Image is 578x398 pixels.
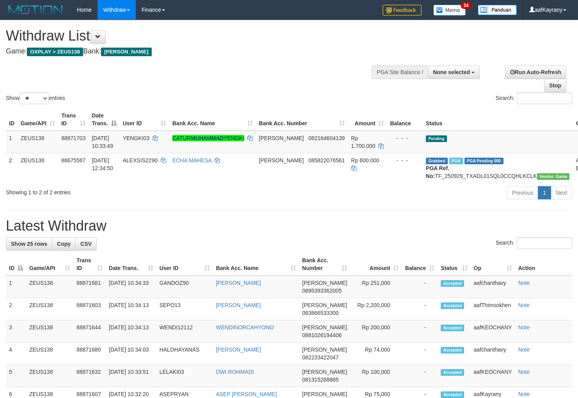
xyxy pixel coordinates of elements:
th: Trans ID: activate to sort column ascending [73,253,106,275]
input: Search: [517,92,572,104]
span: Copy [57,241,71,247]
a: [PERSON_NAME] [216,302,261,308]
td: 88871644 [73,320,106,343]
td: aafThimsokhen [471,298,515,320]
select: Showentries [20,92,49,104]
td: [DATE] 10:33:51 [106,365,156,387]
td: - [402,343,438,365]
td: [DATE] 10:34:13 [106,320,156,343]
span: Show 25 rows [11,241,47,247]
span: None selected [433,69,470,75]
span: [PERSON_NAME] [259,157,304,163]
a: Previous [507,186,538,199]
td: ZEUS138 [26,320,73,343]
th: Date Trans.: activate to sort column ascending [106,253,156,275]
td: aafchanthavy [471,343,515,365]
span: Copy 085822076561 to clipboard [309,157,345,163]
td: WENDI12112 [156,320,213,343]
span: 34 [461,2,471,9]
a: Next [551,186,572,199]
th: Game/API: activate to sort column ascending [26,253,73,275]
span: ALEXSIS2290 [123,157,158,163]
td: 3 [6,320,26,343]
span: [PERSON_NAME] [302,391,347,397]
td: aafKEOCHANY [471,365,515,387]
a: Note [518,369,530,375]
span: [DATE] 10:33:49 [92,135,113,149]
td: - [402,365,438,387]
span: Copy 083866533300 to clipboard [302,310,339,316]
input: Search: [517,237,572,249]
div: PGA Site Balance / [372,66,428,79]
th: User ID: activate to sort column ascending [120,108,169,131]
img: MOTION_logo.png [6,4,65,16]
span: Rp 1.700.000 [351,135,375,149]
td: 1 [6,275,26,298]
a: Note [518,280,530,286]
td: ZEUS138 [18,153,58,183]
img: Feedback.jpg [383,5,422,16]
td: 2 [6,153,18,183]
td: GANDOZ90 [156,275,213,298]
td: Rp 251,000 [350,275,402,298]
td: ZEUS138 [26,343,73,365]
span: [PERSON_NAME] [302,324,347,330]
span: OXPLAY > ZEUS138 [27,48,83,56]
span: [PERSON_NAME] [302,280,347,286]
span: PGA Pending [465,158,504,164]
span: Copy 082164604139 to clipboard [309,135,345,141]
td: Rp 2,200,000 [350,298,402,320]
td: - [402,320,438,343]
a: CSV [75,237,97,251]
td: 88871632 [73,365,106,387]
td: [DATE] 10:34:33 [106,275,156,298]
a: Note [518,324,530,330]
a: ASEP [PERSON_NAME] [216,391,277,397]
th: Status: activate to sort column ascending [438,253,470,275]
b: PGA Ref. No: [426,165,449,179]
th: Balance [387,108,423,131]
div: Showing 1 to 2 of 2 entries [6,185,235,196]
td: [DATE] 10:34:03 [106,343,156,365]
td: 4 [6,343,26,365]
img: Button%20Memo.svg [433,5,466,16]
td: Rp 74,000 [350,343,402,365]
th: Date Trans.: activate to sort column descending [89,108,119,131]
span: Accepted [441,369,464,376]
td: ZEUS138 [26,275,73,298]
th: Amount: activate to sort column ascending [348,108,387,131]
td: SEPO13 [156,298,213,320]
td: 2 [6,298,26,320]
a: 1 [538,186,551,199]
span: [PERSON_NAME] [302,302,347,308]
h1: Withdraw List [6,28,378,44]
div: - - - [390,134,420,142]
a: ECHA MAHESA [172,157,211,163]
span: Copy 0895393362005 to clipboard [302,288,342,294]
span: 88871703 [61,135,85,141]
td: 1 [6,131,18,153]
div: - - - [390,156,420,164]
a: Stop [544,79,566,92]
label: Search: [496,92,572,104]
a: CATURMUHAMMADYENGKI [172,135,244,141]
img: panduan.png [478,5,517,15]
label: Search: [496,237,572,249]
label: Show entries [6,92,65,104]
a: Note [518,302,530,308]
h1: Latest Withdraw [6,218,572,234]
span: [PERSON_NAME] [259,135,304,141]
a: Note [518,391,530,397]
h4: Game: Bank: [6,48,378,55]
button: None selected [428,66,480,79]
td: Rp 200,000 [350,320,402,343]
a: [PERSON_NAME] [216,346,261,353]
th: ID: activate to sort column descending [6,253,26,275]
th: Trans ID: activate to sort column ascending [58,108,89,131]
th: Bank Acc. Name: activate to sort column ascending [169,108,256,131]
td: LELAKI03 [156,365,213,387]
th: Balance: activate to sort column ascending [402,253,438,275]
span: Vendor URL: https://trx31.1velocity.biz [537,173,570,180]
td: 88871603 [73,298,106,320]
span: Pending [426,135,447,142]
